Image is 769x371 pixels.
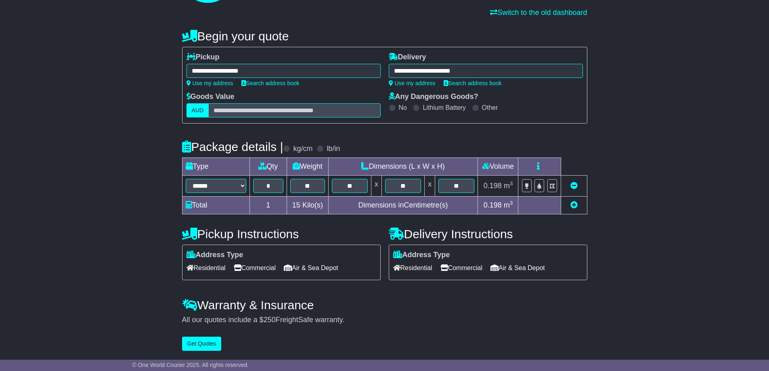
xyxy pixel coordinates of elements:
[132,362,249,368] span: © One World Courier 2025. All rights reserved.
[182,227,381,241] h4: Pickup Instructions
[234,262,276,274] span: Commercial
[510,180,513,187] sup: 3
[371,176,381,197] td: x
[182,158,249,176] td: Type
[241,80,300,86] a: Search address book
[293,145,312,153] label: kg/cm
[287,158,329,176] td: Weight
[186,262,226,274] span: Residential
[570,201,578,209] a: Add new item
[504,201,513,209] span: m
[389,80,436,86] a: Use my address
[570,182,578,190] a: Remove this item
[182,29,587,43] h4: Begin your quote
[327,145,340,153] label: lb/in
[478,158,518,176] td: Volume
[186,103,209,117] label: AUD
[504,182,513,190] span: m
[182,337,222,351] button: Get Quotes
[482,104,498,111] label: Other
[389,92,478,101] label: Any Dangerous Goods?
[249,158,287,176] td: Qty
[249,197,287,214] td: 1
[393,251,450,260] label: Address Type
[484,182,502,190] span: 0.198
[399,104,407,111] label: No
[490,262,545,274] span: Air & Sea Depot
[182,197,249,214] td: Total
[186,92,235,101] label: Goods Value
[440,262,482,274] span: Commercial
[393,262,432,274] span: Residential
[328,158,478,176] td: Dimensions (L x W x H)
[425,176,435,197] td: x
[186,80,233,86] a: Use my address
[186,251,243,260] label: Address Type
[287,197,329,214] td: Kilo(s)
[186,53,220,62] label: Pickup
[182,316,587,325] div: All our quotes include a $ FreightSafe warranty.
[182,140,283,153] h4: Package details |
[389,53,426,62] label: Delivery
[510,200,513,206] sup: 3
[284,262,338,274] span: Air & Sea Depot
[182,298,587,312] h4: Warranty & Insurance
[490,8,587,17] a: Switch to the old dashboard
[292,201,300,209] span: 15
[423,104,466,111] label: Lithium Battery
[264,316,276,324] span: 250
[389,227,587,241] h4: Delivery Instructions
[444,80,502,86] a: Search address book
[484,201,502,209] span: 0.198
[328,197,478,214] td: Dimensions in Centimetre(s)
